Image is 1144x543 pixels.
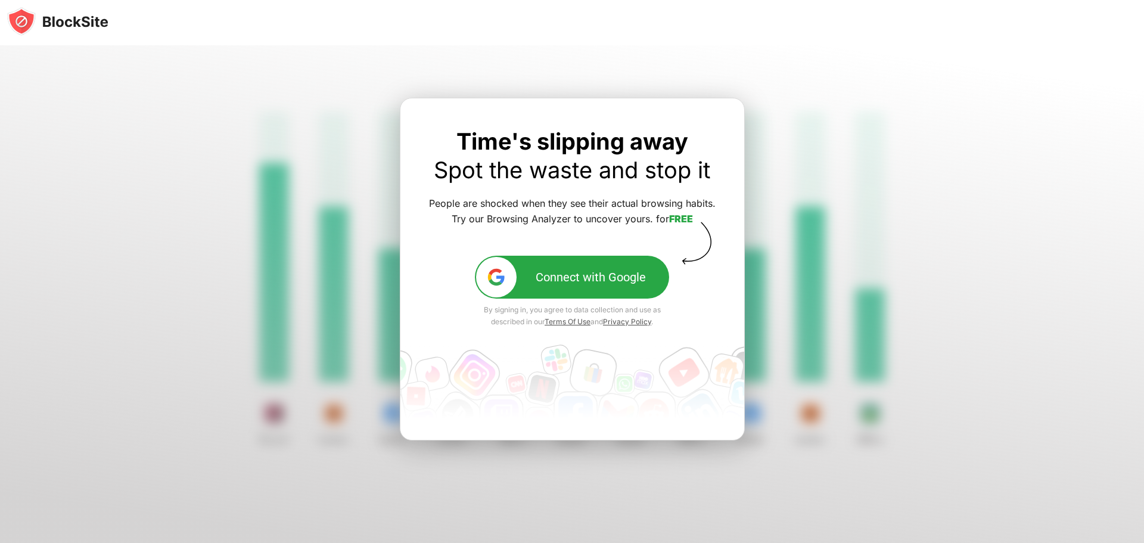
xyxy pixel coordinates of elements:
[545,317,590,326] a: Terms Of Use
[603,317,651,326] a: Privacy Policy
[536,270,646,284] div: Connect with Google
[677,222,716,265] img: vector-arrow-block.svg
[475,256,669,299] button: google-icConnect with Google
[429,127,716,184] div: Time's slipping away
[475,304,669,328] div: By signing in, you agree to data collection and use as described in our and .
[669,213,693,225] a: FREE
[486,267,506,287] img: google-ic
[429,196,716,227] div: People are shocked when they see their actual browsing habits. Try our Browsing Analyzer to uncov...
[434,156,710,184] a: Spot the waste and stop it
[7,7,108,36] img: blocksite-icon-black.svg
